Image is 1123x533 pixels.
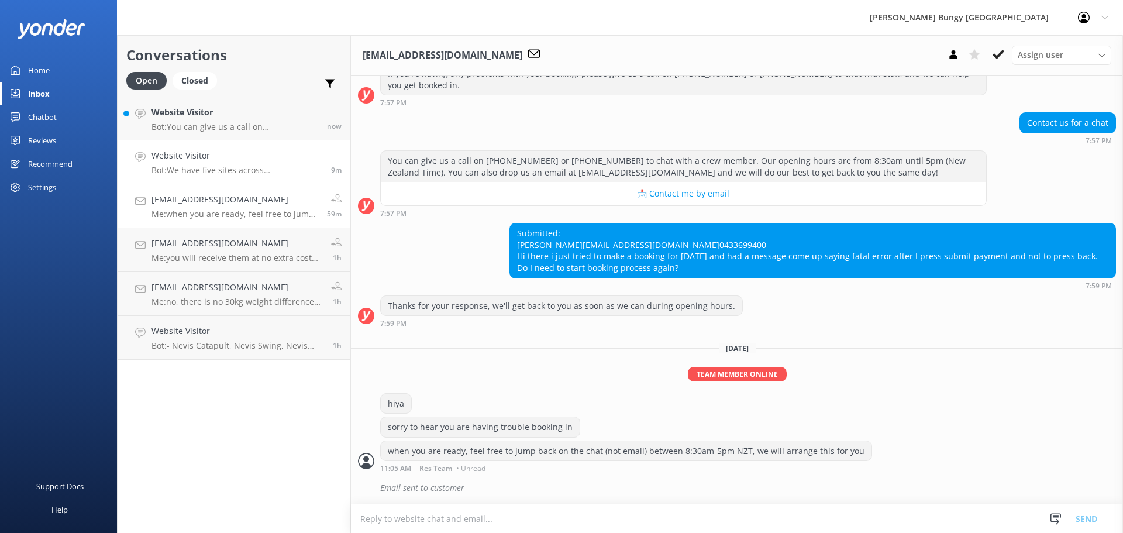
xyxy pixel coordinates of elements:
[118,140,350,184] a: Website VisitorBot:We have five sites across [GEOGRAPHIC_DATA], located in [GEOGRAPHIC_DATA], [GE...
[118,272,350,316] a: [EMAIL_ADDRESS][DOMAIN_NAME]Me:no, there is no 30kg weight difference requirement for the the Swi...
[381,441,871,461] div: when you are ready, feel free to jump back on the chat (not email) between 8:30am-5pm NZT, we wil...
[381,151,986,182] div: You can give us a call on [PHONE_NUMBER] or [PHONE_NUMBER] to chat with a crew member. Our openin...
[380,320,407,327] strong: 7:59 PM
[1086,283,1112,290] strong: 7:59 PM
[151,106,318,119] h4: Website Visitor
[118,228,350,272] a: [EMAIL_ADDRESS][DOMAIN_NAME]Me:you will receive them at no extra cost on the day1h
[151,281,322,294] h4: [EMAIL_ADDRESS][DOMAIN_NAME]
[327,121,342,131] span: 12:05pm 18-Aug-2025 (UTC +12:00) Pacific/Auckland
[456,465,485,472] span: • Unread
[28,152,73,176] div: Recommend
[151,237,322,250] h4: [EMAIL_ADDRESS][DOMAIN_NAME]
[333,341,342,350] span: 10:36am 18-Aug-2025 (UTC +12:00) Pacific/Auckland
[381,394,411,414] div: hiya
[333,253,342,263] span: 11:04am 18-Aug-2025 (UTC +12:00) Pacific/Auckland
[1012,46,1111,64] div: Assign User
[151,193,318,206] h4: [EMAIL_ADDRESS][DOMAIN_NAME]
[583,239,719,250] a: [EMAIL_ADDRESS][DOMAIN_NAME]
[151,209,318,219] p: Me: when you are ready, feel free to jump back on the chat (not email) between 8:30am-5pm NZT, we...
[151,325,324,338] h4: Website Visitor
[28,59,50,82] div: Home
[28,105,57,129] div: Chatbot
[151,122,318,132] p: Bot: You can give us a call on [PHONE_NUMBER] or [PHONE_NUMBER] to chat with a crew member. Our o...
[151,149,322,162] h4: Website Visitor
[118,184,350,228] a: [EMAIL_ADDRESS][DOMAIN_NAME]Me:when you are ready, feel free to jump back on the chat (not email)...
[151,165,322,176] p: Bot: We have five sites across [GEOGRAPHIC_DATA], located in [GEOGRAPHIC_DATA], [GEOGRAPHIC_DATA]...
[381,296,742,316] div: Thanks for your response, we'll get back to you as soon as we can during opening hours.
[380,478,1116,498] div: Email sent to customer
[28,176,56,199] div: Settings
[18,19,85,39] img: yonder-white-logo.png
[173,74,223,87] a: Closed
[380,464,872,472] div: 11:05am 18-Aug-2025 (UTC +12:00) Pacific/Auckland
[381,417,580,437] div: sorry to hear you are having trouble booking in
[126,74,173,87] a: Open
[118,316,350,360] a: Website VisitorBot:- Nevis Catapult, Nevis Swing, Nevis Bungy: Please allow 4 hours for all Nevis...
[688,367,787,381] span: Team member online
[381,64,986,95] div: If you're having any problems with your booking, please give us a call on [PHONE_NUMBER] or [PHON...
[380,209,987,217] div: 07:57pm 17-Aug-2025 (UTC +12:00) Pacific/Auckland
[331,165,342,175] span: 11:56am 18-Aug-2025 (UTC +12:00) Pacific/Auckland
[1019,136,1116,145] div: 07:57pm 17-Aug-2025 (UTC +12:00) Pacific/Auckland
[509,281,1116,290] div: 07:59pm 17-Aug-2025 (UTC +12:00) Pacific/Auckland
[358,478,1116,498] div: 2025-08-17T23:09:22.850
[151,297,322,307] p: Me: no, there is no 30kg weight difference requirement for the the Swing, provided you both are a...
[118,97,350,140] a: Website VisitorBot:You can give us a call on [PHONE_NUMBER] or [PHONE_NUMBER] to chat with a crew...
[151,341,324,351] p: Bot: - Nevis Catapult, Nevis Swing, Nevis Bungy: Please allow 4 hours for all Nevis activities. -...
[36,474,84,498] div: Support Docs
[1086,137,1112,145] strong: 7:57 PM
[151,253,322,263] p: Me: you will receive them at no extra cost on the day
[173,72,217,90] div: Closed
[28,129,56,152] div: Reviews
[419,465,452,472] span: Res Team
[327,209,342,219] span: 11:05am 18-Aug-2025 (UTC +12:00) Pacific/Auckland
[363,48,522,63] h3: [EMAIL_ADDRESS][DOMAIN_NAME]
[380,98,987,106] div: 07:57pm 17-Aug-2025 (UTC +12:00) Pacific/Auckland
[126,44,342,66] h2: Conversations
[380,210,407,217] strong: 7:57 PM
[1020,113,1115,133] div: Contact us for a chat
[126,72,167,90] div: Open
[28,82,50,105] div: Inbox
[510,223,1115,277] div: Submitted: [PERSON_NAME] 0433699400 Hi there i just tried to make a booking for [DATE] and had a ...
[333,297,342,307] span: 10:40am 18-Aug-2025 (UTC +12:00) Pacific/Auckland
[1018,49,1063,61] span: Assign user
[380,465,411,472] strong: 11:05 AM
[719,343,756,353] span: [DATE]
[380,99,407,106] strong: 7:57 PM
[51,498,68,521] div: Help
[381,182,986,205] button: 📩 Contact me by email
[380,319,743,327] div: 07:59pm 17-Aug-2025 (UTC +12:00) Pacific/Auckland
